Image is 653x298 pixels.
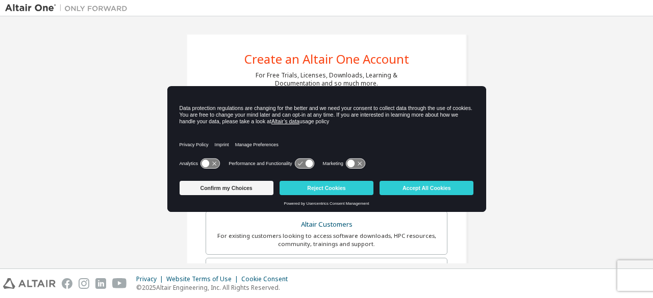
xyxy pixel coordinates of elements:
[136,275,166,283] div: Privacy
[244,53,409,65] div: Create an Altair One Account
[212,218,441,232] div: Altair Customers
[3,278,56,289] img: altair_logo.svg
[62,278,72,289] img: facebook.svg
[95,278,106,289] img: linkedin.svg
[79,278,89,289] img: instagram.svg
[212,232,441,248] div: For existing customers looking to access software downloads, HPC resources, community, trainings ...
[241,275,294,283] div: Cookie Consent
[166,275,241,283] div: Website Terms of Use
[5,3,133,13] img: Altair One
[136,283,294,292] p: © 2025 Altair Engineering, Inc. All Rights Reserved.
[256,71,397,88] div: For Free Trials, Licenses, Downloads, Learning & Documentation and so much more.
[112,278,127,289] img: youtube.svg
